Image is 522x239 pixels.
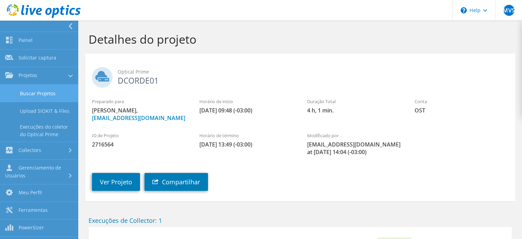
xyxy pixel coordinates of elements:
[118,68,508,76] span: Optical Prime
[415,107,508,114] span: OST
[92,98,186,105] label: Preparado para
[461,7,467,13] svg: \n
[307,98,401,105] label: Duração Total
[307,141,401,156] span: [EMAIL_ADDRESS][DOMAIN_NAME] at [DATE] 14:04 (-03:00)
[92,132,186,139] label: ID de Projeto
[144,173,208,191] a: Compartilhar
[415,98,508,105] label: Conta
[89,32,508,46] h1: Detalhes do projeto
[89,217,512,224] h2: Execuções de Collector: 1
[92,141,186,148] span: 2716564
[199,141,293,148] span: [DATE] 13:49 (-03:00)
[92,114,185,122] a: [EMAIL_ADDRESS][DOMAIN_NAME]
[307,132,401,139] label: Modificado por
[92,107,186,122] span: [PERSON_NAME],
[199,98,293,105] label: Horário de início
[199,107,293,114] span: [DATE] 09:48 (-03:00)
[92,173,140,191] a: Ver Projeto
[307,107,401,114] span: 4 h, 1 min.
[199,132,293,139] label: Horário de término
[92,67,508,84] h2: DCORDE01
[503,5,514,16] span: MVS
